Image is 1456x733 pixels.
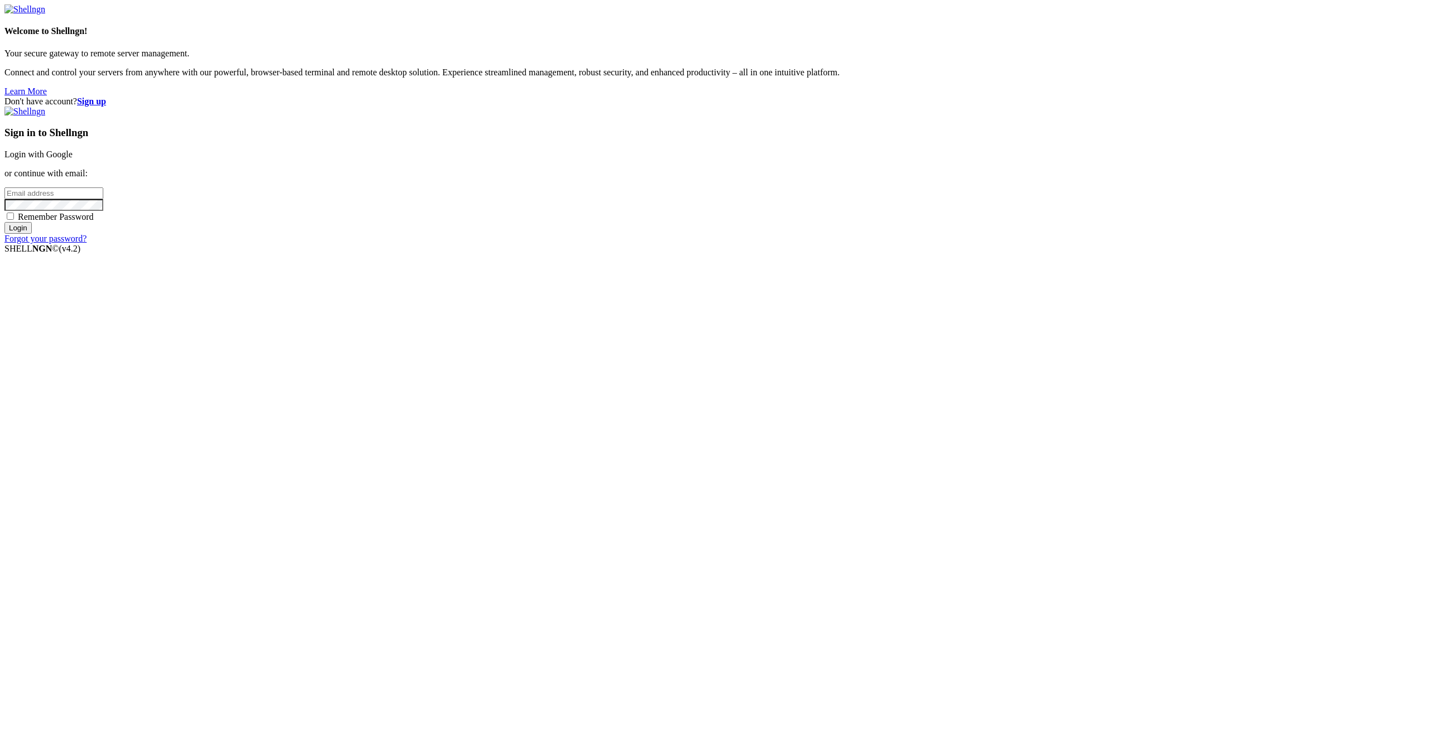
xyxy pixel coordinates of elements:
[77,97,106,106] a: Sign up
[4,150,73,159] a: Login with Google
[4,49,1452,59] p: Your secure gateway to remote server management.
[18,212,94,221] span: Remember Password
[4,127,1452,139] h3: Sign in to Shellngn
[4,86,47,96] a: Learn More
[4,222,32,234] input: Login
[4,187,103,199] input: Email address
[4,97,1452,107] div: Don't have account?
[4,67,1452,78] p: Connect and control your servers from anywhere with our powerful, browser-based terminal and remo...
[4,168,1452,179] p: or continue with email:
[4,107,45,117] img: Shellngn
[4,4,45,15] img: Shellngn
[4,26,1452,36] h4: Welcome to Shellngn!
[7,213,14,220] input: Remember Password
[32,244,52,253] b: NGN
[4,234,87,243] a: Forgot your password?
[59,244,81,253] span: 4.2.0
[4,244,80,253] span: SHELL ©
